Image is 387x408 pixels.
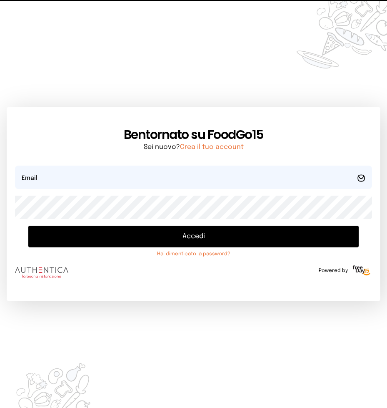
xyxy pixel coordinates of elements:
img: logo.8f33a47.png [15,267,68,278]
img: logo-freeday.3e08031.png [351,264,372,277]
a: Hai dimenticato la password? [28,251,359,257]
button: Accedi [28,226,359,247]
h1: Bentornato su FoodGo15 [15,127,372,142]
a: Crea il tuo account [180,144,244,151]
p: Sei nuovo? [15,142,372,152]
span: Powered by [319,267,348,274]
